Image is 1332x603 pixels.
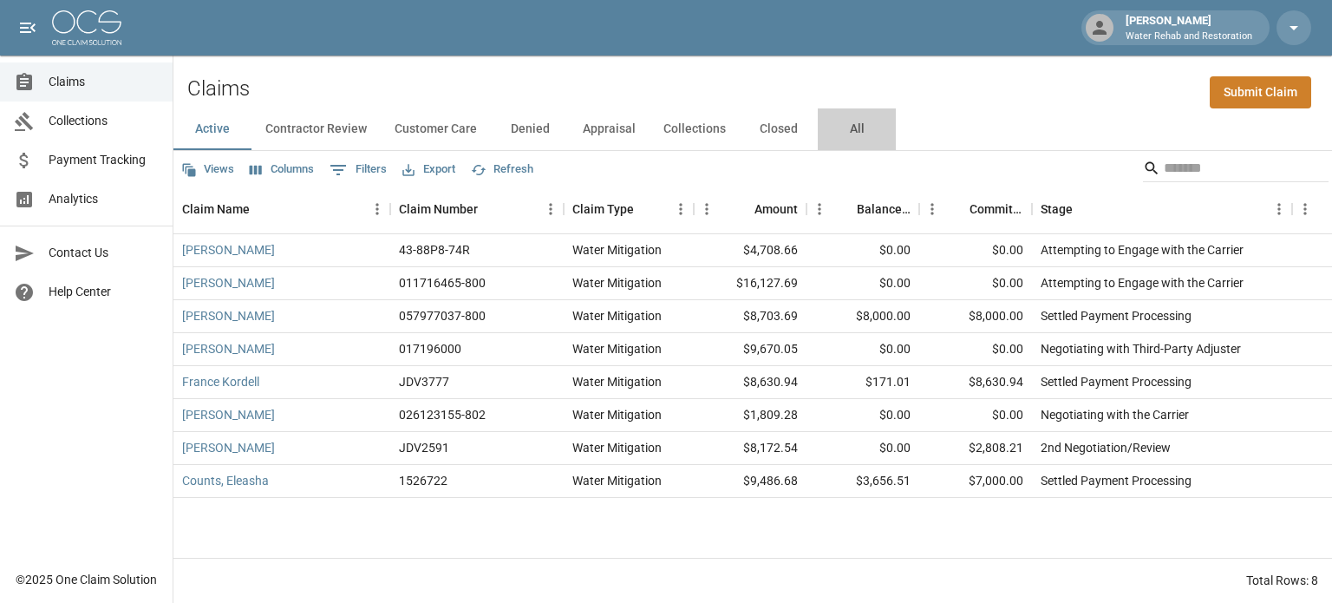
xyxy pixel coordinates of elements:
[364,196,390,222] button: Menu
[1041,373,1192,390] div: Settled Payment Processing
[564,185,694,233] div: Claim Type
[806,465,919,498] div: $3,656.51
[390,185,564,233] div: Claim Number
[919,300,1032,333] div: $8,000.00
[399,241,470,259] div: 43-88P8-74R
[478,197,502,221] button: Sort
[1292,196,1318,222] button: Menu
[919,432,1032,465] div: $2,808.21
[806,399,919,432] div: $0.00
[399,472,447,489] div: 1526722
[399,307,486,324] div: 057977037-800
[1041,185,1073,233] div: Stage
[182,185,250,233] div: Claim Name
[572,472,662,489] div: Water Mitigation
[919,234,1032,267] div: $0.00
[919,185,1032,233] div: Committed Amount
[572,439,662,456] div: Water Mitigation
[49,244,159,262] span: Contact Us
[694,399,806,432] div: $1,809.28
[399,185,478,233] div: Claim Number
[945,197,970,221] button: Sort
[182,274,275,292] a: [PERSON_NAME]
[818,108,896,150] button: All
[399,274,486,292] div: 011716465-800
[694,234,806,267] div: $4,708.66
[1041,340,1241,357] div: Negotiating with Third-Party Adjuster
[919,267,1032,300] div: $0.00
[1041,439,1171,456] div: 2nd Negotiation/Review
[399,373,449,390] div: JDV3777
[806,366,919,399] div: $171.01
[694,366,806,399] div: $8,630.94
[182,241,275,259] a: [PERSON_NAME]
[694,196,720,222] button: Menu
[538,196,564,222] button: Menu
[399,406,486,423] div: 026123155-802
[182,373,259,390] a: France Kordell
[1210,76,1311,108] a: Submit Claim
[572,274,662,292] div: Water Mitigation
[182,406,275,423] a: [PERSON_NAME]
[1041,472,1192,489] div: Settled Payment Processing
[634,197,658,221] button: Sort
[182,340,275,357] a: [PERSON_NAME]
[52,10,121,45] img: ocs-logo-white-transparent.png
[694,432,806,465] div: $8,172.54
[245,156,318,183] button: Select columns
[806,333,919,366] div: $0.00
[399,439,449,456] div: JDV2591
[806,300,919,333] div: $8,000.00
[919,399,1032,432] div: $0.00
[970,185,1023,233] div: Committed Amount
[806,267,919,300] div: $0.00
[49,112,159,130] span: Collections
[1041,274,1244,292] div: Attempting to Engage with the Carrier
[173,108,1332,150] div: dynamic tabs
[1126,29,1252,44] p: Water Rehab and Restoration
[572,307,662,324] div: Water Mitigation
[694,465,806,498] div: $9,486.68
[250,197,274,221] button: Sort
[173,108,251,150] button: Active
[177,156,238,183] button: Views
[919,196,945,222] button: Menu
[668,196,694,222] button: Menu
[694,300,806,333] div: $8,703.69
[398,156,460,183] button: Export
[572,185,634,233] div: Claim Type
[1032,185,1292,233] div: Stage
[694,333,806,366] div: $9,670.05
[49,283,159,301] span: Help Center
[1041,406,1189,423] div: Negotiating with the Carrier
[919,465,1032,498] div: $7,000.00
[491,108,569,150] button: Denied
[694,267,806,300] div: $16,127.69
[572,340,662,357] div: Water Mitigation
[182,472,269,489] a: Counts, Eleasha
[740,108,818,150] button: Closed
[572,406,662,423] div: Water Mitigation
[173,185,390,233] div: Claim Name
[919,366,1032,399] div: $8,630.94
[832,197,857,221] button: Sort
[16,571,157,588] div: © 2025 One Claim Solution
[49,151,159,169] span: Payment Tracking
[1266,196,1292,222] button: Menu
[49,190,159,208] span: Analytics
[10,10,45,45] button: open drawer
[919,333,1032,366] div: $0.00
[754,185,798,233] div: Amount
[1143,154,1329,186] div: Search
[730,197,754,221] button: Sort
[806,185,919,233] div: Balance Due
[806,196,832,222] button: Menu
[49,73,159,91] span: Claims
[650,108,740,150] button: Collections
[806,234,919,267] div: $0.00
[1246,572,1318,589] div: Total Rows: 8
[325,156,391,184] button: Show filters
[694,185,806,233] div: Amount
[1041,307,1192,324] div: Settled Payment Processing
[1073,197,1097,221] button: Sort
